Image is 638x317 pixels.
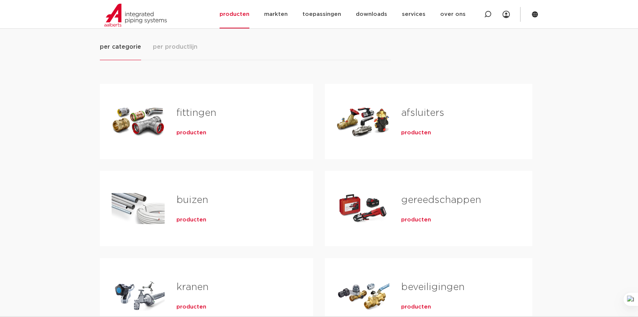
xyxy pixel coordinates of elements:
[401,195,481,205] a: gereedschappen
[401,108,444,118] a: afsluiters
[100,42,141,51] span: per categorie
[176,216,206,224] a: producten
[401,303,431,311] a: producten
[401,282,465,292] a: beveiligingen
[401,129,431,137] a: producten
[176,195,208,205] a: buizen
[401,216,431,224] a: producten
[176,129,206,137] a: producten
[176,282,208,292] a: kranen
[153,42,197,51] span: per productlijn
[176,303,206,311] a: producten
[176,108,216,118] a: fittingen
